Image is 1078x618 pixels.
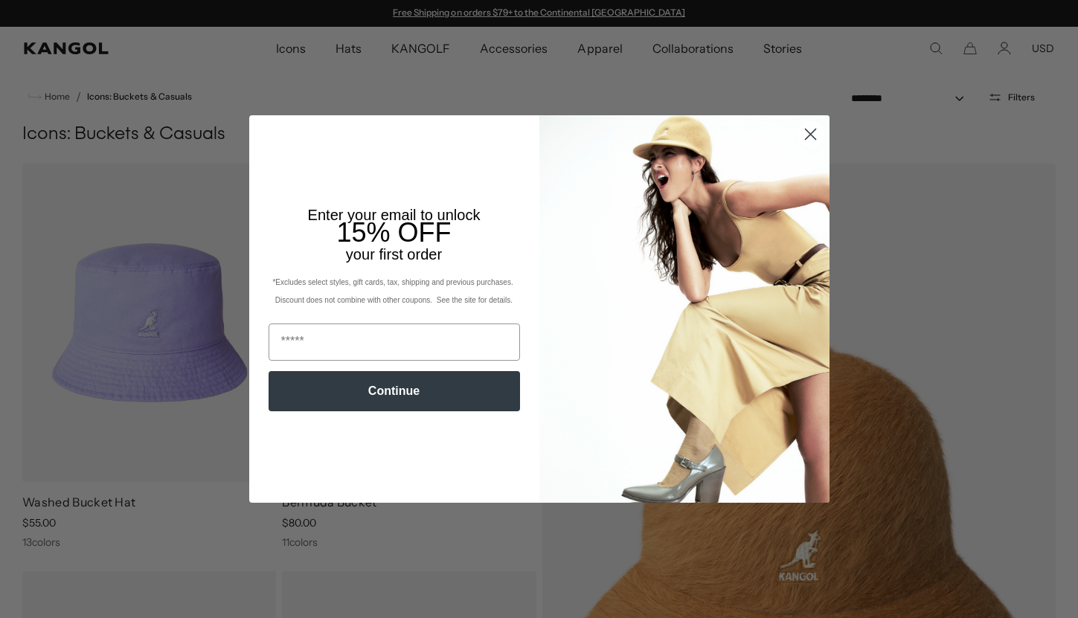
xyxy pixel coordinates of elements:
[269,371,520,411] button: Continue
[308,207,481,223] span: Enter your email to unlock
[269,324,520,361] input: Email
[798,121,824,147] button: Close dialog
[272,278,515,304] span: *Excludes select styles, gift cards, tax, shipping and previous purchases. Discount does not comb...
[539,115,830,502] img: 93be19ad-e773-4382-80b9-c9d740c9197f.jpeg
[346,246,442,263] span: your first order
[336,217,451,248] span: 15% OFF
